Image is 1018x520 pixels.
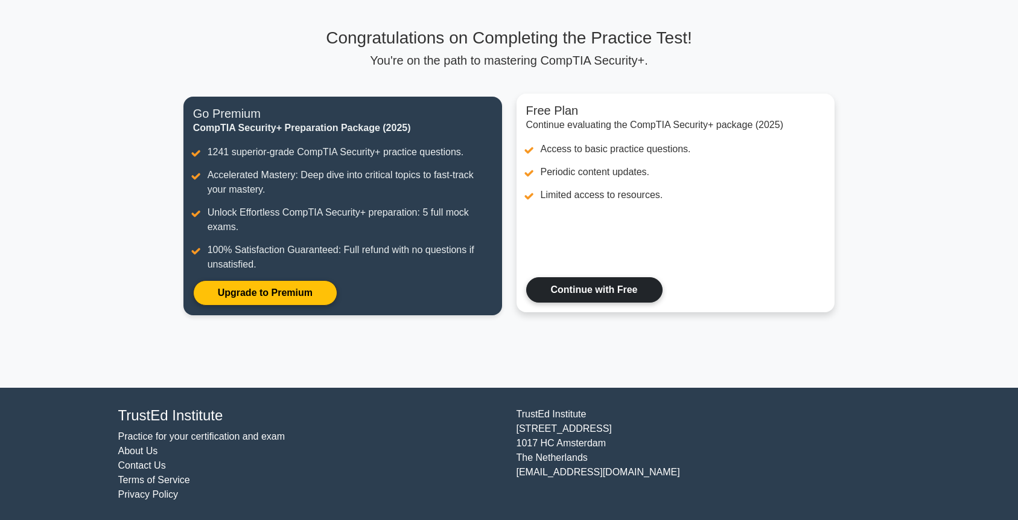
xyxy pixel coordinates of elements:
p: You're on the path to mastering CompTIA Security+. [183,53,835,68]
h3: Congratulations on Completing the Practice Test! [183,28,835,48]
a: About Us [118,446,158,456]
a: Privacy Policy [118,489,179,499]
div: TrustEd Institute [STREET_ADDRESS] 1017 HC Amsterdam The Netherlands [EMAIL_ADDRESS][DOMAIN_NAME] [509,407,908,502]
a: Practice for your certification and exam [118,431,285,441]
a: Terms of Service [118,475,190,485]
a: Upgrade to Premium [193,280,337,306]
h4: TrustEd Institute [118,407,502,425]
a: Continue with Free [526,277,663,303]
a: Contact Us [118,460,166,470]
